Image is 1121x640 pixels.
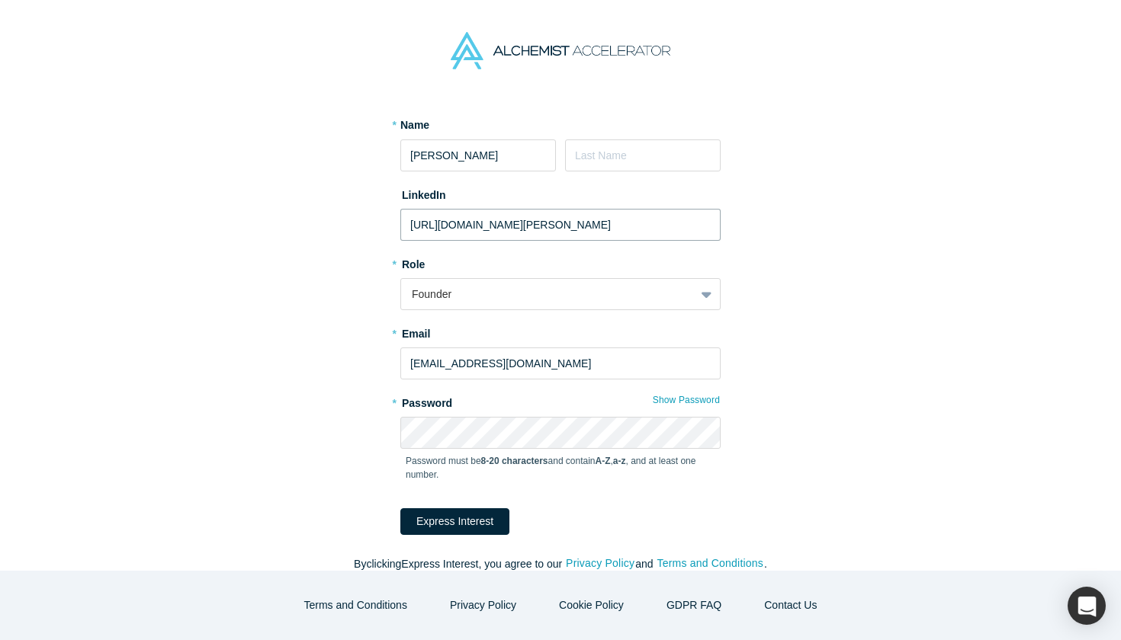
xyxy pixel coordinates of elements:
button: Terms and Conditions [656,555,764,572]
input: First Name [400,139,556,171]
button: Show Password [652,390,721,410]
button: Cookie Policy [543,592,640,619]
button: Express Interest [400,508,509,535]
img: Alchemist Accelerator Logo [451,32,670,69]
label: Name [400,117,429,133]
button: Privacy Policy [434,592,532,619]
label: Password [400,390,721,411]
label: LinkedIn [400,182,446,203]
label: Role [400,251,721,273]
strong: A-Z [596,456,611,466]
a: GDPR FAQ [650,592,737,619]
label: Email [400,321,721,342]
div: Founder [412,286,684,302]
button: Contact Us [748,592,833,619]
input: Last Name [565,139,721,171]
strong: 8-20 characters [481,456,548,466]
strong: a-z [613,456,626,466]
button: Terms and Conditions [288,592,423,619]
p: By clicking Express Interest , you agree to our and . [240,556,881,572]
button: Privacy Policy [565,555,635,572]
p: Password must be and contain , , and at least one number. [406,454,715,482]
